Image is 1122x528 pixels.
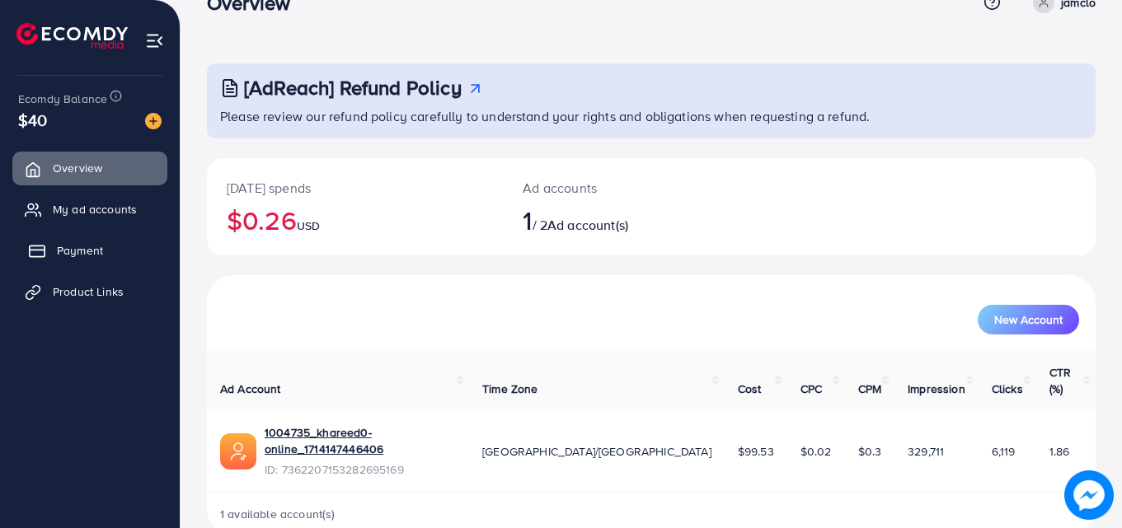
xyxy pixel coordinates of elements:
[227,204,483,236] h2: $0.26
[1064,470,1114,520] img: image
[53,160,102,176] span: Overview
[738,443,774,460] span: $99.53
[12,234,167,267] a: Payment
[908,381,965,397] span: Impression
[227,178,483,198] p: [DATE] spends
[220,506,336,522] span: 1 available account(s)
[297,217,320,234] span: USD
[18,108,47,132] span: $40
[992,381,1023,397] span: Clicks
[12,275,167,308] a: Product Links
[523,201,532,239] span: 1
[547,216,628,234] span: Ad account(s)
[800,443,832,460] span: $0.02
[1049,364,1071,397] span: CTR (%)
[18,91,107,107] span: Ecomdy Balance
[523,178,706,198] p: Ad accounts
[53,201,137,217] span: My ad accounts
[738,381,762,397] span: Cost
[908,443,944,460] span: 329,711
[244,76,462,100] h3: [AdReach] Refund Policy
[145,31,164,50] img: menu
[220,381,281,397] span: Ad Account
[57,242,103,259] span: Payment
[858,381,881,397] span: CPM
[16,23,128,49] img: logo
[482,443,711,460] span: [GEOGRAPHIC_DATA]/[GEOGRAPHIC_DATA]
[220,433,256,470] img: ic-ads-acc.e4c84228.svg
[53,283,124,300] span: Product Links
[220,106,1086,126] p: Please review our refund policy carefully to understand your rights and obligations when requesti...
[12,152,167,185] a: Overview
[800,381,822,397] span: CPC
[1049,443,1070,460] span: 1.86
[523,204,706,236] h2: / 2
[858,443,882,460] span: $0.3
[482,381,538,397] span: Time Zone
[145,113,162,129] img: image
[265,424,456,458] a: 1004735_khareed0-online_1714147446406
[978,305,1079,334] button: New Account
[992,443,1016,460] span: 6,119
[265,461,456,478] span: ID: 7362207153282695169
[12,193,167,226] a: My ad accounts
[994,314,1063,325] span: New Account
